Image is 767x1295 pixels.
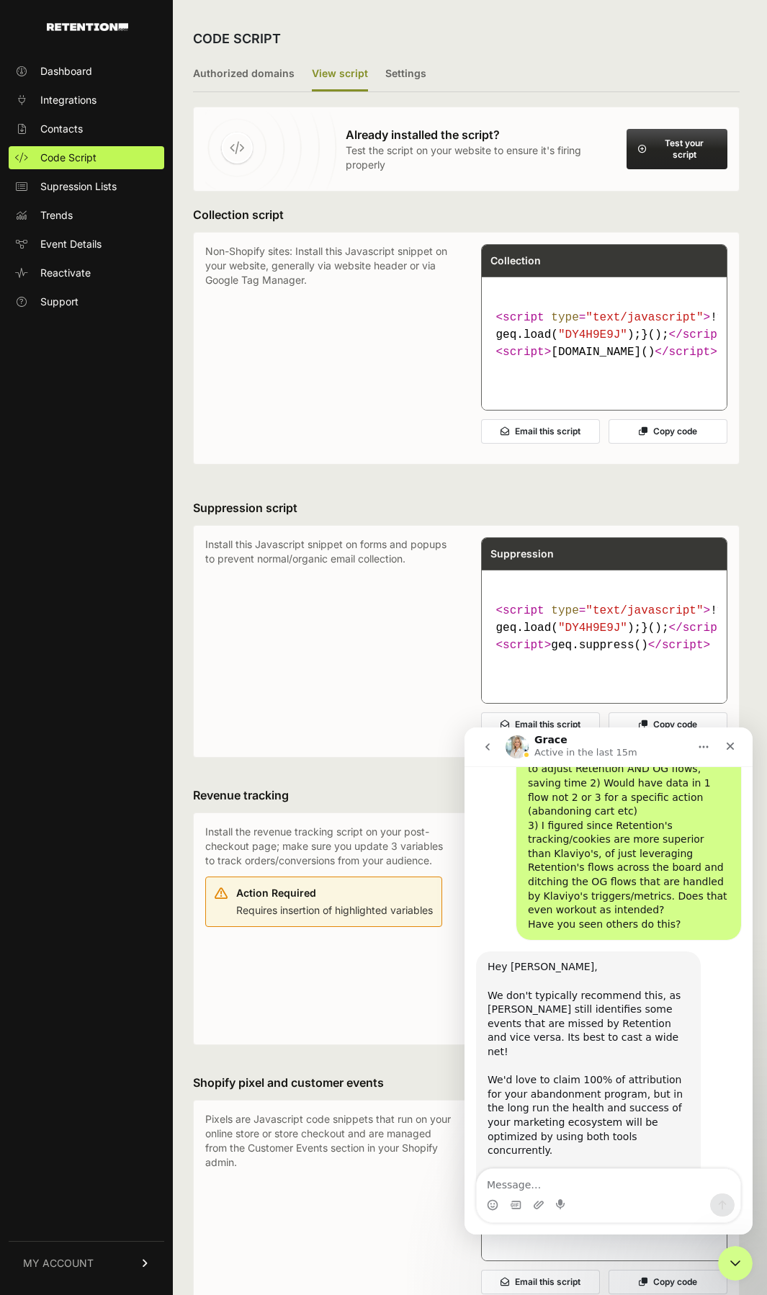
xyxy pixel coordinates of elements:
p: Test the script on your website to ensure it's firing properly [346,143,618,172]
p: Non-Shopify sites: Install this Javascript snippet on your website, generally via website header ... [205,244,452,452]
h3: Already installed the script? [346,126,618,143]
p: Install this Javascript snippet on forms and popups to prevent normal/organic email collection. [205,537,452,745]
h3: Suppression script [193,499,740,516]
button: Copy code [609,419,727,444]
span: </ > [669,622,731,635]
button: Emoji picker [22,472,34,483]
span: </ > [669,328,731,341]
span: Code Script [40,151,97,165]
div: Hey [PERSON_NAME], We don't typically recommend this, as [PERSON_NAME] still identifies some even... [23,233,225,529]
span: type [551,311,578,324]
button: Test your script [627,129,727,169]
span: < = > [496,604,711,617]
a: Reactivate [9,261,164,284]
div: Suppression [482,538,727,570]
span: Contacts [40,122,83,136]
span: "DY4H9E9J" [558,622,627,635]
button: Send a message… [246,466,270,489]
a: Trends [9,204,164,227]
label: View script [312,58,368,91]
span: script [503,604,544,617]
span: type [551,604,578,617]
span: script [662,639,704,652]
a: Integrations [9,89,164,112]
span: Dashboard [40,64,92,79]
span: script [503,639,544,652]
div: Action Required [236,886,433,900]
span: Supression Lists [40,179,117,194]
span: script [683,622,725,635]
span: < = > [496,311,711,324]
span: Trends [40,208,73,223]
code: geq.suppress() [490,596,719,660]
button: Copy code [609,1270,727,1294]
div: Hey [PERSON_NAME],We don't typically recommend this, as [PERSON_NAME] still identifies some event... [12,224,236,537]
h3: Collection script [193,206,740,223]
a: Code Script [9,146,164,169]
code: [DOMAIN_NAME]() [490,303,719,367]
a: Supression Lists [9,175,164,198]
h2: CODE SCRIPT [193,29,281,49]
div: Requires insertion of highlighted variables [236,883,433,918]
span: "text/javascript" [586,604,703,617]
div: Collection [482,245,727,277]
span: "text/javascript" [586,311,703,324]
a: MY ACCOUNT [9,1241,164,1285]
span: Event Details [40,237,102,251]
button: Upload attachment [68,472,80,483]
span: </ > [648,639,710,652]
span: </ > [655,346,717,359]
span: script [503,311,544,324]
button: Gif picker [45,472,57,483]
span: < > [496,639,552,652]
img: Retention.com [47,23,128,31]
span: script [683,328,725,341]
h3: Revenue tracking [193,787,740,804]
label: Authorized domains [193,58,295,91]
button: Start recording [91,472,103,483]
p: Install the revenue tracking script on your post-checkout page; make sure you update 3 variables ... [205,825,452,868]
span: Integrations [40,93,97,107]
textarea: Message… [12,442,276,466]
span: script [669,346,711,359]
iframe: Intercom live chat [718,1246,753,1281]
a: Contacts [9,117,164,140]
h3: Shopify pixel and customer events [193,1074,740,1091]
button: Email this script [481,419,600,444]
iframe: Intercom live chat [465,727,753,1234]
a: Support [9,290,164,313]
a: Dashboard [9,60,164,83]
label: Settings [385,58,426,91]
button: Email this script [481,1270,600,1294]
a: Event Details [9,233,164,256]
button: Copy code [609,712,727,737]
span: Reactivate [40,266,91,280]
div: Grace says… [12,224,277,569]
span: Support [40,295,79,309]
span: script [503,346,544,359]
span: "DY4H9E9J" [558,328,627,341]
span: MY ACCOUNT [23,1256,94,1271]
span: < > [496,346,552,359]
button: Email this script [481,712,600,737]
